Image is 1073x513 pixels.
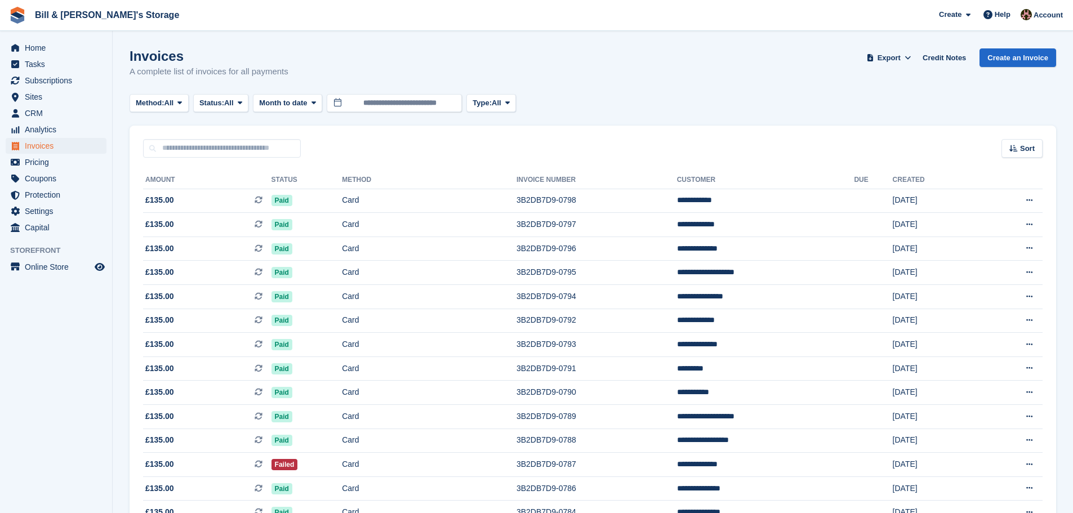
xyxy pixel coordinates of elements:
td: 3B2DB7D9-0786 [517,476,677,501]
a: menu [6,220,106,235]
a: Bill & [PERSON_NAME]'s Storage [30,6,184,24]
td: 3B2DB7D9-0794 [517,285,677,309]
td: [DATE] [893,405,979,429]
a: menu [6,89,106,105]
span: £135.00 [145,243,174,255]
span: Account [1034,10,1063,21]
span: £135.00 [145,458,174,470]
button: Export [864,48,914,67]
span: Paid [271,387,292,398]
td: Card [342,356,517,381]
td: [DATE] [893,381,979,405]
a: menu [6,187,106,203]
span: Failed [271,459,298,470]
a: Credit Notes [918,48,970,67]
td: Card [342,476,517,501]
span: Paid [271,243,292,255]
button: Status: All [193,94,248,113]
td: [DATE] [893,429,979,453]
a: menu [6,105,106,121]
th: Customer [677,171,854,189]
td: 3B2DB7D9-0793 [517,333,677,357]
td: 3B2DB7D9-0789 [517,405,677,429]
span: Create [939,9,961,20]
td: Card [342,189,517,213]
span: Export [878,52,901,64]
span: All [224,97,234,109]
a: Preview store [93,260,106,274]
span: Help [995,9,1010,20]
p: A complete list of invoices for all payments [130,65,288,78]
td: 3B2DB7D9-0791 [517,356,677,381]
td: [DATE] [893,356,979,381]
a: Create an Invoice [979,48,1056,67]
span: Paid [271,291,292,302]
td: [DATE] [893,189,979,213]
a: menu [6,73,106,88]
td: 3B2DB7D9-0790 [517,381,677,405]
td: Card [342,429,517,453]
td: 3B2DB7D9-0792 [517,309,677,333]
td: Card [342,333,517,357]
span: All [164,97,174,109]
button: Month to date [253,94,322,113]
a: menu [6,171,106,186]
td: [DATE] [893,237,979,261]
span: Type: [473,97,492,109]
td: [DATE] [893,285,979,309]
h1: Invoices [130,48,288,64]
span: Coupons [25,171,92,186]
td: [DATE] [893,309,979,333]
th: Due [854,171,892,189]
span: £135.00 [145,266,174,278]
td: Card [342,405,517,429]
span: All [492,97,501,109]
td: Card [342,453,517,477]
button: Method: All [130,94,189,113]
span: Protection [25,187,92,203]
td: Card [342,213,517,237]
img: stora-icon-8386f47178a22dfd0bd8f6a31ec36ba5ce8667c1dd55bd0f319d3a0aa187defe.svg [9,7,26,24]
span: Paid [271,315,292,326]
th: Created [893,171,979,189]
img: Jack Bottesch [1021,9,1032,20]
a: menu [6,259,106,275]
a: menu [6,40,106,56]
span: £135.00 [145,314,174,326]
th: Method [342,171,517,189]
span: £135.00 [145,194,174,206]
a: menu [6,154,106,170]
span: Paid [271,219,292,230]
td: 3B2DB7D9-0787 [517,453,677,477]
span: £135.00 [145,411,174,422]
td: Card [342,261,517,285]
span: Month to date [259,97,307,109]
span: £135.00 [145,483,174,494]
td: 3B2DB7D9-0797 [517,213,677,237]
span: Subscriptions [25,73,92,88]
span: CRM [25,105,92,121]
span: Tasks [25,56,92,72]
td: [DATE] [893,261,979,285]
span: Paid [271,339,292,350]
button: Type: All [466,94,516,113]
span: £135.00 [145,434,174,446]
td: Card [342,309,517,333]
span: Paid [271,411,292,422]
th: Invoice Number [517,171,677,189]
a: menu [6,138,106,154]
span: £135.00 [145,218,174,230]
span: Home [25,40,92,56]
th: Amount [143,171,271,189]
span: Paid [271,195,292,206]
span: Method: [136,97,164,109]
span: Sort [1020,143,1035,154]
td: 3B2DB7D9-0796 [517,237,677,261]
span: £135.00 [145,338,174,350]
span: Online Store [25,259,92,275]
span: Paid [271,267,292,278]
a: menu [6,203,106,219]
span: Analytics [25,122,92,137]
span: Paid [271,363,292,374]
td: Card [342,237,517,261]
